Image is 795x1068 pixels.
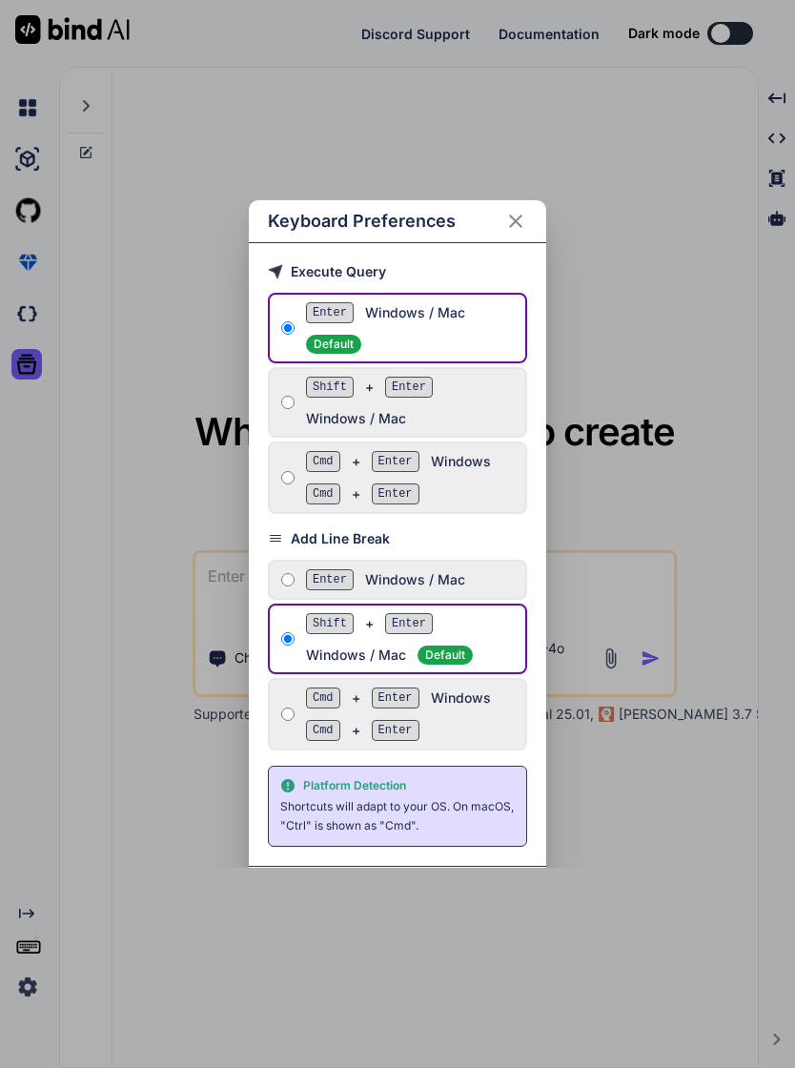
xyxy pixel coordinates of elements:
[281,320,295,336] input: EnterWindows / Mac Default
[306,451,340,472] span: Cmd
[280,797,516,834] div: Shortcuts will adapt to your OS. On macOS, "Ctrl" is shown as "Cmd".
[372,483,419,504] span: Enter
[306,613,518,665] div: + Windows / Mac
[418,646,473,665] span: Default
[306,688,518,741] div: + Windows +
[306,377,354,398] span: Shift
[372,720,419,741] span: Enter
[385,613,433,634] span: Enter
[306,451,518,504] div: + Windows +
[306,377,518,428] div: + Windows / Mac
[268,208,456,235] h2: Keyboard Preferences
[372,451,419,472] span: Enter
[306,569,518,590] div: Windows / Mac
[385,377,433,398] span: Enter
[306,569,354,590] span: Enter
[306,720,340,741] span: Cmd
[306,483,340,504] span: Cmd
[281,395,295,410] input: Shift+EnterWindows / Mac
[281,572,295,587] input: EnterWindows / Mac
[306,335,361,354] span: Default
[306,688,340,709] span: Cmd
[281,631,295,647] input: Shift+EnterWindows / MacDefault
[268,529,528,548] h3: Add Line Break
[306,302,518,354] div: Windows / Mac
[280,778,516,793] div: Platform Detection
[268,262,528,281] h3: Execute Query
[372,688,419,709] span: Enter
[281,707,295,722] input: Cmd+Enter Windows Cmd+Enter
[306,302,354,323] span: Enter
[281,470,295,485] input: Cmd+Enter Windows Cmd+Enter
[306,613,354,634] span: Shift
[504,210,527,233] button: Close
